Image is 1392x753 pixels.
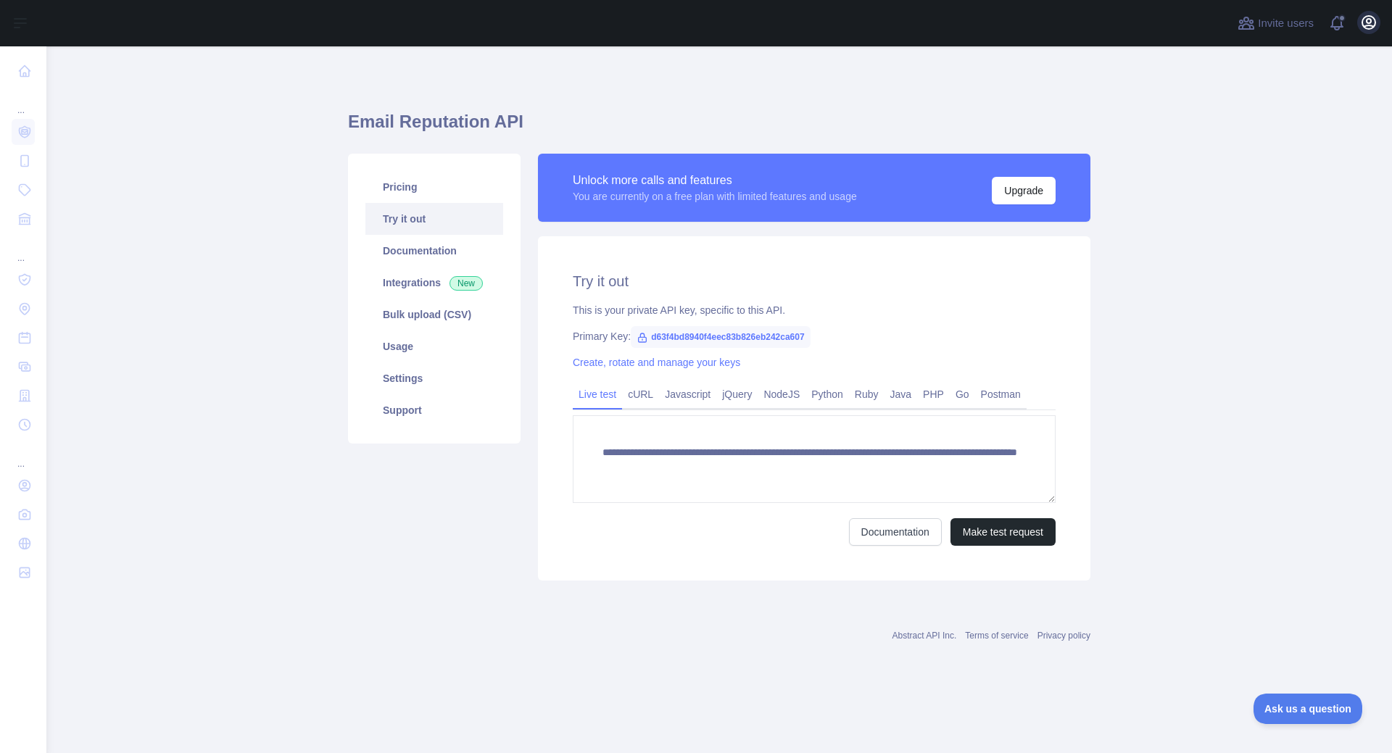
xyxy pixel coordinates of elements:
[365,299,503,330] a: Bulk upload (CSV)
[892,631,957,641] a: Abstract API Inc.
[573,189,857,204] div: You are currently on a free plan with limited features and usage
[365,267,503,299] a: Integrations New
[1258,15,1314,32] span: Invite users
[365,394,503,426] a: Support
[950,518,1056,546] button: Make test request
[348,110,1090,145] h1: Email Reputation API
[449,276,483,291] span: New
[1254,694,1363,724] iframe: Toggle Customer Support
[12,235,35,264] div: ...
[573,329,1056,344] div: Primary Key:
[12,441,35,470] div: ...
[965,631,1028,641] a: Terms of service
[992,177,1056,204] button: Upgrade
[805,383,849,406] a: Python
[622,383,659,406] a: cURL
[975,383,1027,406] a: Postman
[573,303,1056,317] div: This is your private API key, specific to this API.
[365,235,503,267] a: Documentation
[884,383,918,406] a: Java
[950,383,975,406] a: Go
[917,383,950,406] a: PHP
[573,172,857,189] div: Unlock more calls and features
[573,271,1056,291] h2: Try it out
[365,171,503,203] a: Pricing
[365,362,503,394] a: Settings
[573,357,740,368] a: Create, rotate and manage your keys
[758,383,805,406] a: NodeJS
[849,518,942,546] a: Documentation
[631,326,811,348] span: d63f4bd8940f4eec83b826eb242ca607
[573,383,622,406] a: Live test
[849,383,884,406] a: Ruby
[659,383,716,406] a: Javascript
[12,87,35,116] div: ...
[365,330,503,362] a: Usage
[716,383,758,406] a: jQuery
[1037,631,1090,641] a: Privacy policy
[365,203,503,235] a: Try it out
[1235,12,1317,35] button: Invite users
